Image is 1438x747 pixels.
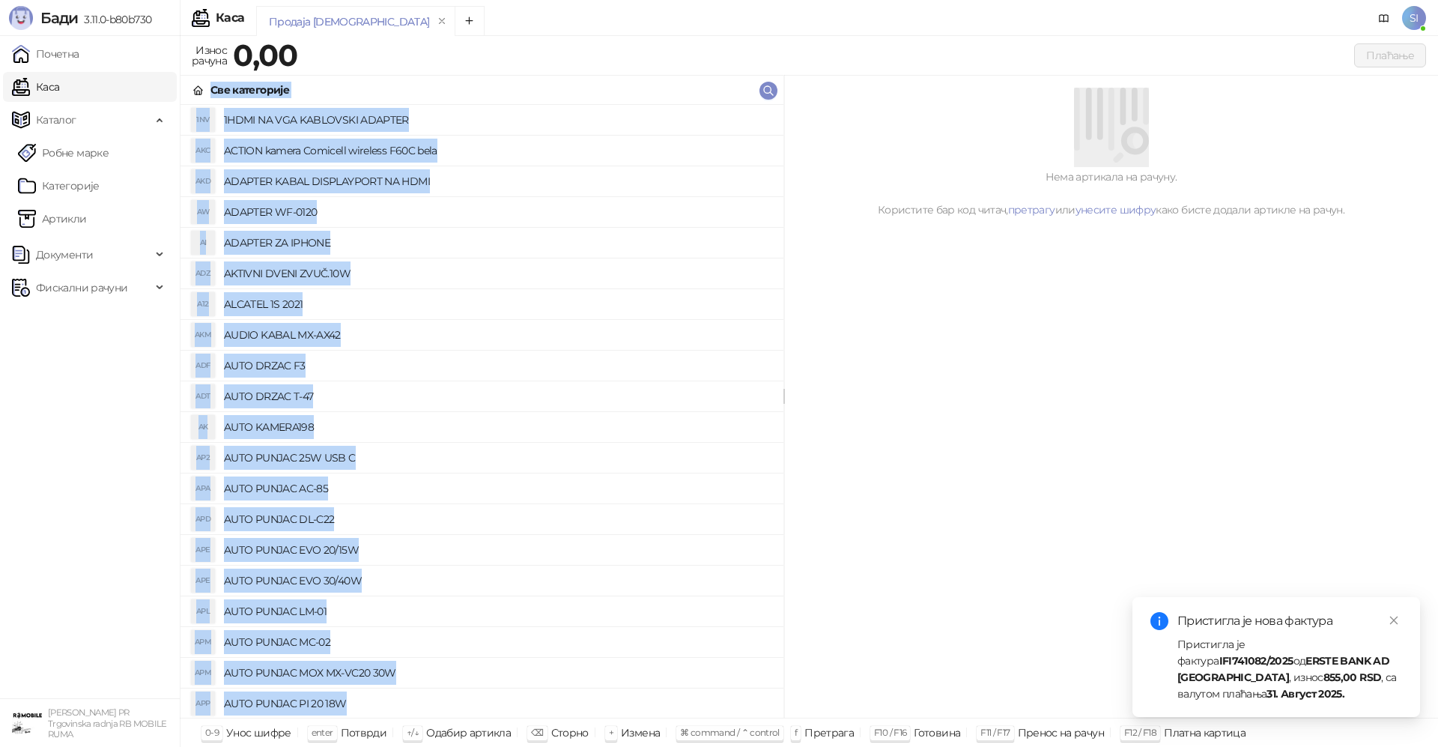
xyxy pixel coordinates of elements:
a: претрагу [1008,203,1055,217]
h4: AUTO PUNJAC EVO 30/40W [224,569,771,593]
div: APL [191,599,215,623]
div: AKM [191,323,215,347]
h4: AUTO PUNJAC DL-C22 [224,507,771,531]
span: 0-9 [205,727,219,738]
div: AI [191,231,215,255]
div: AKC [191,139,215,163]
strong: 855,00 RSD [1323,671,1382,684]
div: APA [191,477,215,500]
div: APM [191,630,215,654]
div: Одабир артикла [426,723,511,743]
div: AKD [191,169,215,193]
h4: ALCATEL 1S 2021 [224,292,771,316]
span: Документи [36,240,93,270]
a: Документација [1372,6,1396,30]
span: info-circle [1150,612,1168,630]
button: remove [432,15,452,28]
h4: 1HDMI NA VGA KABLOVSKI ADAPTER [224,108,771,132]
span: Бади [40,9,78,27]
h4: AUTO KAMERA198 [224,415,771,439]
h4: AUTO PUNJAC AC-85 [224,477,771,500]
span: ⌘ command / ⌃ control [680,727,780,738]
span: Фискални рачуни [36,273,127,303]
a: ArtikliАртикли [18,204,87,234]
div: Пренос на рачун [1018,723,1104,743]
img: Logo [9,6,33,30]
a: Категорије [18,171,100,201]
div: grid [180,105,783,718]
div: APD [191,507,215,531]
small: [PERSON_NAME] PR Trgovinska radnja RB MOBILE RUMA [48,707,167,740]
strong: 31. Август 2025. [1266,687,1344,701]
span: 3.11.0-b80b730 [78,13,151,26]
div: Нема артикала на рачуну. Користите бар код читач, или како бисте додали артикле на рачун. [802,169,1420,218]
span: F10 / F16 [874,727,906,738]
div: APP [191,692,215,716]
h4: ADAPTER KABAL DISPLAYPORT NA HDMI [224,169,771,193]
h4: AUTO PUNJAC 25W USB C [224,446,771,470]
span: F12 / F18 [1124,727,1156,738]
span: F11 / F17 [980,727,1010,738]
h4: AUTO PUNJAC EVO 20/15W [224,538,771,562]
div: Унос шифре [226,723,291,743]
div: AW [191,200,215,224]
span: SI [1402,6,1426,30]
a: Робне марке [18,138,109,168]
a: Каса [12,72,59,102]
div: Претрага [804,723,854,743]
div: 1NV [191,108,215,132]
span: close [1389,615,1399,626]
h4: ADAPTER ZA IPHONE [224,231,771,255]
span: ⌫ [531,727,543,738]
div: ADT [191,384,215,408]
div: APE [191,569,215,593]
div: Каса [216,12,244,24]
div: APE [191,538,215,562]
h4: AUTO PUNJAC LM-01 [224,599,771,623]
div: AK [191,415,215,439]
h4: AUTO DRZAC T-47 [224,384,771,408]
h4: ADAPTER WF-0120 [224,200,771,224]
h4: AKTIVNI DVENI ZVUČ.10W [224,261,771,285]
img: 64x64-companyLogo-7cc85d88-c06c-4126-9212-7af2a80f41f2.jpeg [12,708,42,738]
a: Close [1386,612,1402,629]
button: Add tab [455,6,485,36]
div: Продаја [DEMOGRAPHIC_DATA] [269,13,429,30]
div: Пристигла је фактура од , износ , са валутом плаћања [1177,636,1402,702]
div: Пристигла је нова фактура [1177,612,1402,630]
a: унесите шифру [1076,203,1156,217]
div: A12 [191,292,215,316]
div: Сторно [551,723,589,743]
span: ↑/↓ [407,727,419,738]
span: enter [312,727,333,738]
div: Све категорије [210,82,289,98]
div: APM [191,661,215,685]
div: Измена [621,723,660,743]
h4: AUTO PUNJAC MC-02 [224,630,771,654]
div: ADF [191,354,215,378]
div: Износ рачуна [189,40,230,70]
div: Платна картица [1164,723,1246,743]
span: + [609,727,613,738]
h4: ACTION kamera Comicell wireless F60C bela [224,139,771,163]
div: Потврди [341,723,387,743]
span: Каталог [36,105,76,135]
div: ADZ [191,261,215,285]
h4: AUTO PUNJAC PI 20 18W [224,692,771,716]
button: Плаћање [1354,43,1426,67]
strong: 0,00 [233,37,297,73]
span: f [795,727,797,738]
div: AP2 [191,446,215,470]
div: Готовина [914,723,960,743]
h4: AUDIO KABAL MX-AX42 [224,323,771,347]
a: Почетна [12,39,79,69]
h4: AUTO DRZAC F3 [224,354,771,378]
strong: IFI741082/2025 [1219,654,1293,668]
h4: AUTO PUNJAC MOX MX-VC20 30W [224,661,771,685]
